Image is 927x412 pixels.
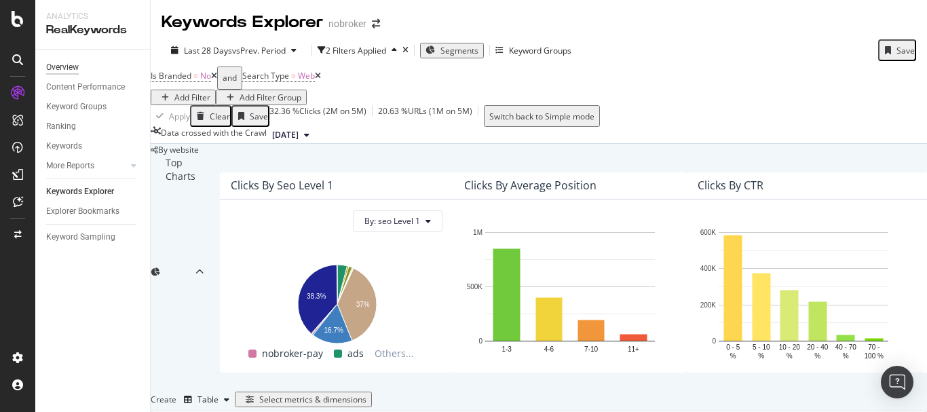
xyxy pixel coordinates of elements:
[878,39,916,61] button: Save
[232,45,286,56] span: vs Prev. Period
[509,45,571,56] div: Keyword Groups
[46,204,119,219] div: Explorer Bookmarks
[502,345,512,352] text: 1-3
[46,185,114,199] div: Keywords Explorer
[700,265,717,272] text: 400K
[544,345,554,352] text: 4-6
[712,337,716,345] text: 0
[46,159,127,173] a: More Reports
[197,396,219,404] div: Table
[478,337,483,345] text: 0
[231,105,269,127] button: Save
[240,92,301,103] div: Add Filter Group
[291,70,296,81] span: =
[298,70,315,81] span: Web
[161,127,267,143] div: Data crossed with the Crawl
[151,105,190,127] button: Apply
[235,392,372,407] button: Select metrics & dimensions
[378,105,472,127] div: 20.63 % URLs ( 1M on 5M )
[364,215,420,227] span: By: seo Level 1
[250,111,268,122] div: Save
[46,80,140,94] a: Content Performance
[210,111,230,122] div: Clear
[162,44,306,57] button: Last 28 DaysvsPrev. Period
[46,159,94,173] div: More Reports
[369,345,419,362] span: Others...
[190,105,231,127] button: Clear
[46,119,76,134] div: Ranking
[467,283,483,291] text: 500K
[200,70,211,81] span: No
[193,70,198,81] span: =
[489,111,594,122] div: Switch back to Simple mode
[46,139,82,153] div: Keywords
[865,352,884,360] text: 100 %
[46,60,79,75] div: Overview
[262,345,323,362] span: nobroker-pay
[464,225,676,362] svg: A chart.
[151,70,191,81] span: Is Branded
[151,90,216,105] button: Add Filter
[779,343,801,351] text: 10 - 20
[267,127,315,143] button: [DATE]
[46,204,140,219] a: Explorer Bookmarks
[347,345,364,362] span: ads
[328,17,366,31] div: nobroker
[46,60,140,75] a: Overview
[46,230,115,244] div: Keyword Sampling
[484,105,600,127] button: Switch back to Simple mode
[807,343,829,351] text: 20 - 40
[730,352,736,360] text: %
[758,352,764,360] text: %
[174,92,210,103] div: Add Filter
[169,111,190,122] div: Apply
[178,389,235,411] button: Table
[272,129,299,141] span: 2025 Aug. 4th
[151,389,235,411] div: Create
[326,45,386,56] div: 2 Filters Applied
[242,70,289,81] span: Search Type
[464,179,597,192] div: Clicks By Average Position
[324,326,343,334] text: 16.7%
[440,45,478,56] span: Segments
[269,105,366,127] div: 32.36 % Clicks ( 2M on 5M )
[46,100,140,114] a: Keyword Groups
[700,229,717,236] text: 600K
[698,225,909,362] svg: A chart.
[402,46,409,54] div: times
[46,11,139,22] div: Analytics
[231,179,333,192] div: Clicks By seo Level 1
[353,210,442,232] button: By: seo Level 1
[307,293,326,300] text: 38.3%
[896,45,915,56] div: Save
[46,119,140,134] a: Ranking
[217,67,242,90] button: and
[584,345,598,352] text: 7-10
[162,11,323,34] div: Keywords Explorer
[151,144,199,155] div: legacy label
[628,345,639,352] text: 11+
[46,100,107,114] div: Keyword Groups
[356,301,370,308] text: 37%
[698,179,763,192] div: Clicks By CTR
[420,43,484,58] button: Segments
[753,343,770,351] text: 5 - 10
[843,352,849,360] text: %
[46,139,140,153] a: Keywords
[881,366,913,398] div: Open Intercom Messenger
[726,343,740,351] text: 0 - 5
[166,156,195,389] div: Top Charts
[223,69,237,88] div: and
[835,343,857,351] text: 40 - 70
[231,258,442,345] div: A chart.
[473,229,483,236] text: 1M
[216,90,307,105] button: Add Filter Group
[158,144,199,155] span: By website
[868,343,879,351] text: 70 -
[259,394,366,405] div: Select metrics & dimensions
[46,80,125,94] div: Content Performance
[318,39,402,61] button: 2 Filters Applied
[495,39,571,61] button: Keyword Groups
